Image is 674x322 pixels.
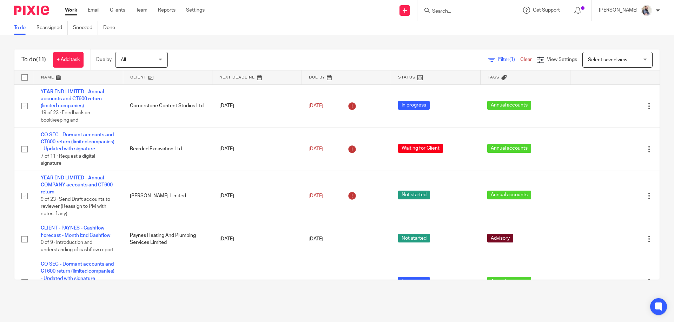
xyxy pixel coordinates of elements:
[212,171,302,221] td: [DATE]
[41,197,110,216] span: 9 of 23 · Send Draft accounts to reviewer (Reassign to PM with notes if any)
[14,21,31,35] a: To do
[309,146,323,151] span: [DATE]
[21,56,46,63] h1: To do
[88,7,99,14] a: Email
[487,144,531,153] span: Annual accounts
[309,103,323,108] span: [DATE]
[533,8,560,13] span: Get Support
[37,21,68,35] a: Reassigned
[641,5,652,16] img: Pixie%2002.jpg
[53,52,84,68] a: + Add task
[431,8,495,15] input: Search
[588,57,627,62] span: Select saved view
[123,257,212,308] td: MPS Group Ltd
[186,7,205,14] a: Settings
[41,240,114,252] span: 0 of 9 · Introduction and understanding of cashflow report
[41,132,114,152] a: CO SEC - Dormant accounts and CT600 return (limited companies) - Updated with signature
[123,221,212,257] td: Paynes Heating And Plumbing Services Limited
[498,57,520,62] span: Filter
[398,144,443,153] span: Waiting for Client
[41,154,95,166] span: 7 of 11 · Request a digital signature
[212,257,302,308] td: [DATE]
[41,262,114,281] a: CO SEC - Dormant accounts and CT600 return (limited companies) - Updated with signature
[65,7,77,14] a: Work
[487,191,531,199] span: Annual accounts
[487,277,531,286] span: Annual accounts
[309,237,323,241] span: [DATE]
[36,57,46,62] span: (11)
[41,176,113,195] a: YEAR END LIMITED - Annual COMPANY accounts and CT600 return
[309,193,323,198] span: [DATE]
[509,57,515,62] span: (1)
[520,57,532,62] a: Clear
[123,84,212,128] td: Cornerstone Content Studios Ltd
[212,128,302,171] td: [DATE]
[103,21,120,35] a: Done
[398,191,430,199] span: Not started
[96,56,112,63] p: Due by
[158,7,176,14] a: Reports
[123,171,212,221] td: [PERSON_NAME] Limited
[110,7,125,14] a: Clients
[398,101,430,110] span: In progress
[121,57,126,62] span: All
[41,89,104,109] a: YEAR END LIMITED - Annual accounts and CT600 return (limited companies)
[599,7,637,14] p: [PERSON_NAME]
[488,75,500,79] span: Tags
[487,101,531,110] span: Annual accounts
[14,6,49,15] img: Pixie
[41,111,90,123] span: 19 of 23 · Feedback on bookkeeping and
[123,128,212,171] td: Bearded Excavation Ltd
[547,57,577,62] span: View Settings
[487,234,513,242] span: Advisory
[212,221,302,257] td: [DATE]
[136,7,147,14] a: Team
[41,226,110,238] a: CLIENT - PAYNES - Cashflow Forecast - Month End Cashflow
[212,84,302,128] td: [DATE]
[398,234,430,242] span: Not started
[73,21,98,35] a: Snoozed
[398,277,430,286] span: In progress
